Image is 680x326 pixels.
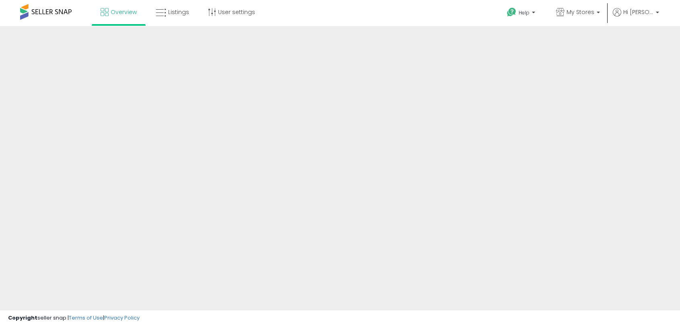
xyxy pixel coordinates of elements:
a: Hi [PERSON_NAME] [613,8,659,26]
span: Help [519,9,530,16]
span: My Stores [567,8,594,16]
a: Privacy Policy [104,314,140,322]
strong: Copyright [8,314,37,322]
span: Listings [168,8,189,16]
span: Hi [PERSON_NAME] [623,8,653,16]
a: Terms of Use [69,314,103,322]
span: Overview [111,8,137,16]
div: seller snap | | [8,314,140,322]
a: Help [501,1,543,26]
i: Get Help [507,7,517,17]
